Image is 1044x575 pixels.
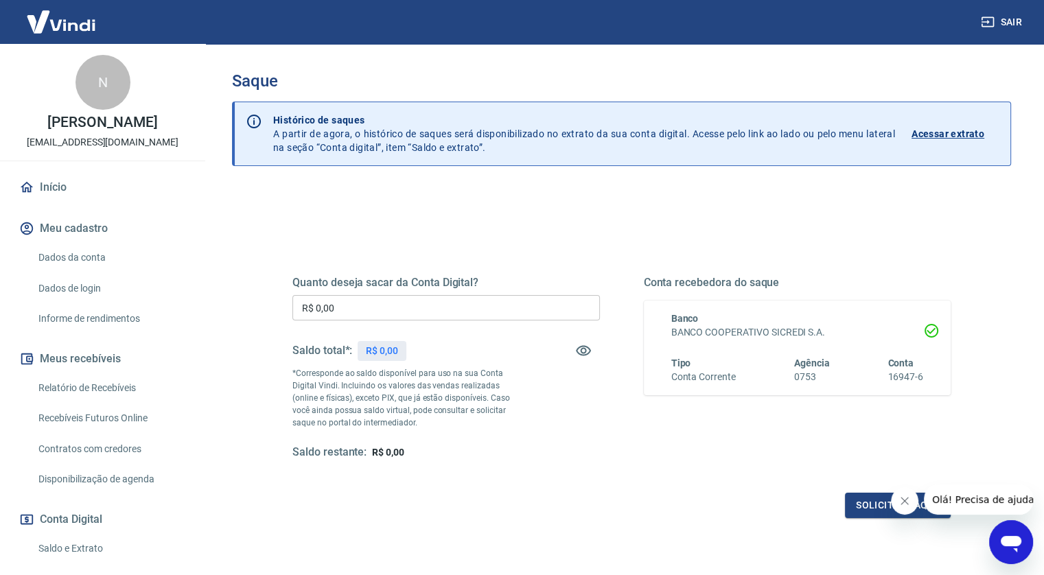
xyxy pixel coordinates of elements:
[16,172,189,202] a: Início
[273,113,895,127] p: Histórico de saques
[292,445,367,460] h5: Saldo restante:
[845,493,951,518] button: Solicitar saque
[33,435,189,463] a: Contratos com credores
[33,274,189,303] a: Dados de login
[27,135,178,150] p: [EMAIL_ADDRESS][DOMAIN_NAME]
[33,374,189,402] a: Relatório de Recebíveis
[232,71,1011,91] h3: Saque
[273,113,895,154] p: A partir de agora, o histórico de saques será disponibilizado no extrato da sua conta digital. Ac...
[671,370,736,384] h6: Conta Corrente
[644,276,951,290] h5: Conta recebedora do saque
[292,344,352,357] h5: Saldo total*:
[16,344,189,374] button: Meus recebíveis
[8,10,115,21] span: Olá! Precisa de ajuda?
[16,1,106,43] img: Vindi
[372,447,404,458] span: R$ 0,00
[989,520,1033,564] iframe: Botão para abrir a janela de mensagens
[671,313,699,324] span: Banco
[33,305,189,333] a: Informe de rendimentos
[794,370,830,384] h6: 0753
[888,357,914,368] span: Conta
[924,484,1033,515] iframe: Mensagem da empresa
[33,404,189,432] a: Recebíveis Futuros Online
[76,55,130,110] div: N
[366,344,398,358] p: R$ 0,00
[912,127,984,141] p: Acessar extrato
[47,115,157,130] p: [PERSON_NAME]
[33,465,189,493] a: Disponibilização de agenda
[671,357,691,368] span: Tipo
[292,276,600,290] h5: Quanto deseja sacar da Conta Digital?
[16,504,189,535] button: Conta Digital
[912,113,999,154] a: Acessar extrato
[888,370,923,384] h6: 16947-6
[33,535,189,563] a: Saldo e Extrato
[16,213,189,244] button: Meu cadastro
[671,325,924,340] h6: BANCO COOPERATIVO SICREDI S.A.
[33,244,189,272] a: Dados da conta
[794,357,830,368] span: Agência
[891,487,918,515] iframe: Fechar mensagem
[978,10,1028,35] button: Sair
[292,367,523,429] p: *Corresponde ao saldo disponível para uso na sua Conta Digital Vindi. Incluindo os valores das ve...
